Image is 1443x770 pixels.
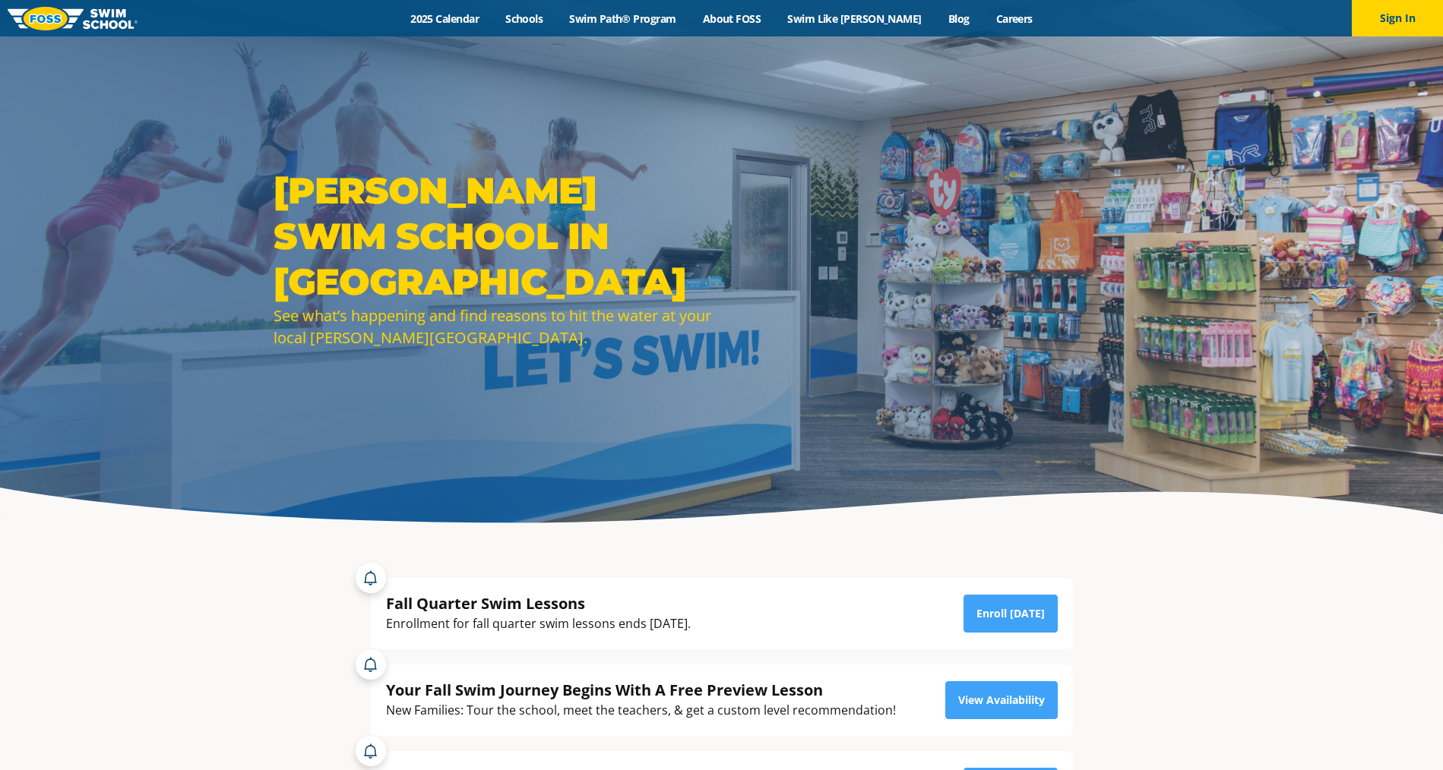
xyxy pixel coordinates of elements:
[689,11,774,26] a: About FOSS
[983,11,1046,26] a: Careers
[964,595,1058,633] a: Enroll [DATE]
[492,11,556,26] a: Schools
[274,168,714,305] h1: [PERSON_NAME] Swim School in [GEOGRAPHIC_DATA]
[386,593,691,614] div: Fall Quarter Swim Lessons
[386,700,896,721] div: New Families: Tour the school, meet the teachers, & get a custom level recommendation!
[945,681,1058,719] a: View Availability
[397,11,492,26] a: 2025 Calendar
[774,11,935,26] a: Swim Like [PERSON_NAME]
[274,305,714,349] div: See what’s happening and find reasons to hit the water at your local [PERSON_NAME][GEOGRAPHIC_DATA].
[386,680,896,700] div: Your Fall Swim Journey Begins With A Free Preview Lesson
[8,7,138,30] img: FOSS Swim School Logo
[386,614,691,634] div: Enrollment for fall quarter swim lessons ends [DATE].
[556,11,689,26] a: Swim Path® Program
[935,11,983,26] a: Blog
